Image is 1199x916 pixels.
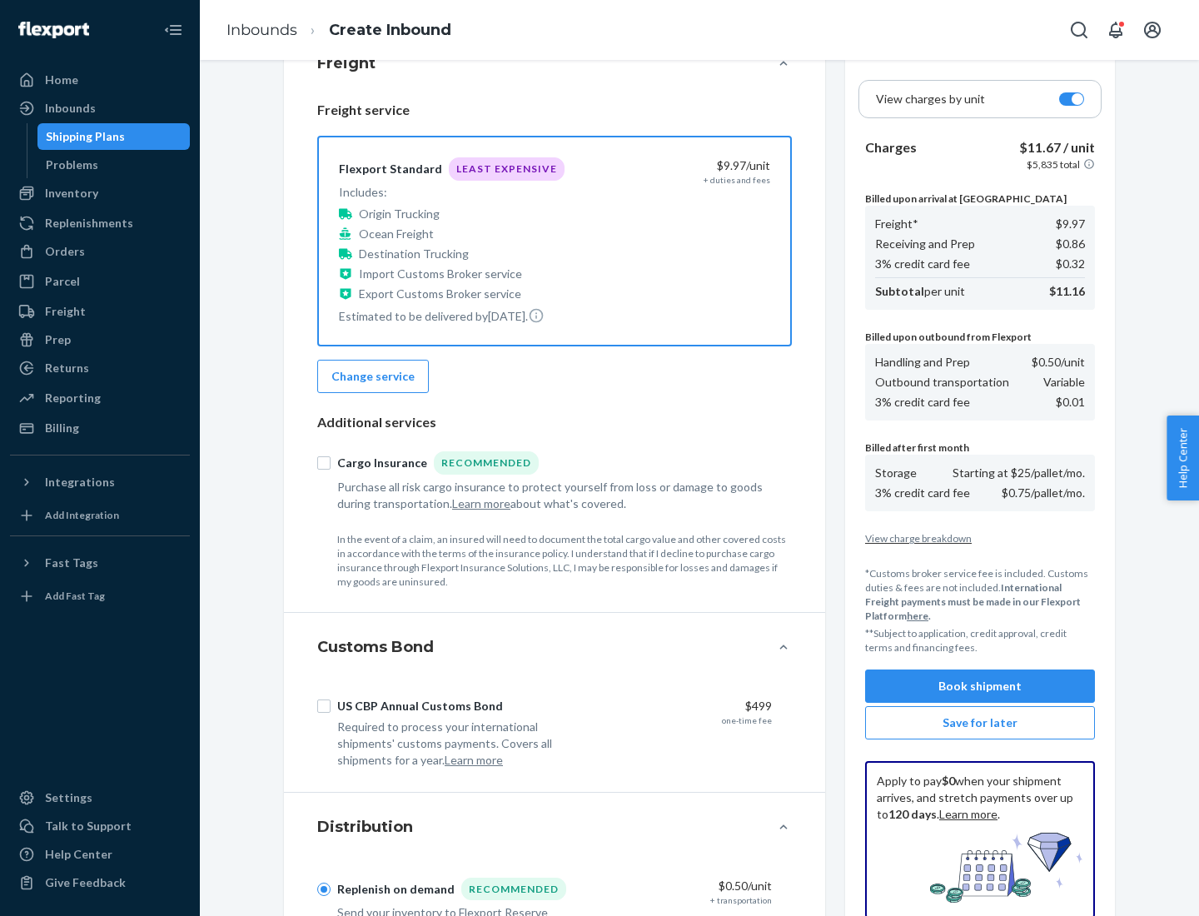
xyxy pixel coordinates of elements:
[45,789,92,806] div: Settings
[865,441,1095,455] p: Billed after first month
[45,818,132,834] div: Talk to Support
[876,91,985,107] p: View charges by unit
[599,698,772,714] div: $499
[45,303,86,320] div: Freight
[875,283,965,300] p: per unit
[875,236,975,252] p: Receiving and Prep
[434,451,539,474] div: Recommended
[599,878,772,894] div: $0.50 /unit
[1056,394,1085,411] p: $0.01
[865,139,917,155] b: Charges
[875,374,1009,391] p: Outbound transportation
[317,101,792,120] p: Freight service
[37,152,191,178] a: Problems
[10,583,190,610] a: Add Fast Tag
[337,479,772,512] div: Purchase all risk cargo insurance to protect yourself from loss or damage to goods during transpo...
[445,752,503,769] button: Learn more
[337,455,427,471] div: Cargo Insurance
[710,894,772,906] div: + transportation
[10,550,190,576] button: Fast Tags
[45,390,101,406] div: Reporting
[10,355,190,381] a: Returns
[10,469,190,495] button: Integrations
[329,21,451,39] a: Create Inbound
[10,502,190,529] a: Add Integration
[317,360,429,393] button: Change service
[45,72,78,88] div: Home
[1019,138,1095,157] p: $11.67 / unit
[1043,374,1085,391] p: Variable
[359,246,469,262] p: Destination Trucking
[10,784,190,811] a: Settings
[45,215,133,231] div: Replenishments
[875,256,970,272] p: 3% credit card fee
[1056,236,1085,252] p: $0.86
[1099,13,1132,47] button: Open notifications
[704,174,770,186] div: + duties and fees
[359,226,434,242] p: Ocean Freight
[10,210,190,236] a: Replenishments
[10,869,190,896] button: Give Feedback
[45,331,71,348] div: Prep
[45,589,105,603] div: Add Fast Tag
[10,180,190,207] a: Inventory
[449,157,565,180] div: Least Expensive
[317,883,331,896] input: Replenish on demandRecommended
[10,813,190,839] a: Talk to Support
[339,161,442,177] div: Flexport Standard
[10,841,190,868] a: Help Center
[10,238,190,265] a: Orders
[865,192,1095,206] p: Billed upon arrival at [GEOGRAPHIC_DATA]
[942,774,955,788] b: $0
[10,67,190,93] a: Home
[10,326,190,353] a: Prep
[953,465,1085,481] p: Starting at $25/pallet/mo.
[865,330,1095,344] p: Billed upon outbound from Flexport
[46,128,125,145] div: Shipping Plans
[1027,157,1080,172] p: $5,835 total
[1056,216,1085,232] p: $9.97
[1032,354,1085,371] p: $0.50 /unit
[865,670,1095,703] button: Book shipment
[359,206,440,222] p: Origin Trucking
[45,100,96,117] div: Inbounds
[37,123,191,150] a: Shipping Plans
[907,610,928,622] a: here
[359,286,521,302] p: Export Customs Broker service
[46,157,98,173] div: Problems
[597,157,770,174] div: $9.97 /unit
[10,385,190,411] a: Reporting
[875,485,970,501] p: 3% credit card fee
[18,22,89,38] img: Flexport logo
[10,415,190,441] a: Billing
[939,807,998,821] a: Learn more
[339,307,565,325] p: Estimated to be delivered by [DATE] .
[461,878,566,900] div: Recommended
[157,13,190,47] button: Close Navigation
[317,413,792,432] p: Additional services
[337,532,792,590] p: In the event of a claim, an insured will need to document the total cargo value and other covered...
[865,566,1095,624] p: *Customs broker service fee is included. Customs duties & fees are not included.
[317,699,331,713] input: US CBP Annual Customs Bond
[875,284,924,298] b: Subtotal
[45,185,98,202] div: Inventory
[317,636,434,658] h4: Customs Bond
[865,531,1095,545] button: View charge breakdown
[213,6,465,55] ol: breadcrumbs
[359,266,522,282] p: Import Customs Broker service
[875,354,970,371] p: Handling and Prep
[452,495,510,512] button: Learn more
[45,474,115,490] div: Integrations
[337,719,585,769] div: Required to process your international shipments' customs payments. Covers all shipments for a year.
[339,184,565,201] p: Includes:
[865,581,1081,622] b: International Freight payments must be made in our Flexport Platform .
[337,881,455,898] div: Replenish on demand
[875,465,917,481] p: Storage
[722,714,772,726] div: one-time fee
[1167,416,1199,500] button: Help Center
[317,456,331,470] input: Cargo InsuranceRecommended
[865,706,1095,739] button: Save for later
[1062,13,1096,47] button: Open Search Box
[317,52,376,74] h4: Freight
